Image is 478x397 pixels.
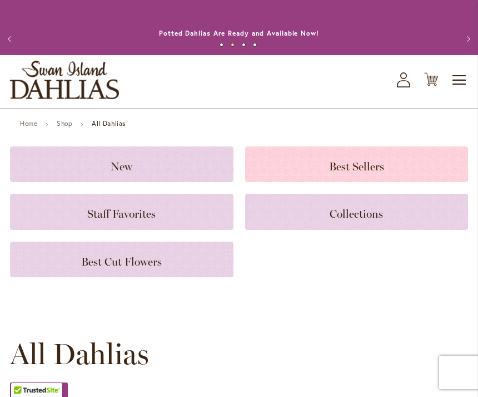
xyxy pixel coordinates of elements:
[245,146,469,182] a: Best Sellers
[253,43,257,47] button: 4 of 4
[330,207,383,220] span: Collections
[245,194,469,229] a: Collections
[57,119,72,128] a: Shop
[220,43,223,47] button: 1 of 4
[111,160,132,173] span: New
[92,119,126,128] strong: All Dahlias
[10,61,119,99] a: store logo
[159,29,319,37] a: Potted Dahlias Are Ready and Available Now!
[8,357,39,389] iframe: Launch Accessibility Center
[87,207,156,220] span: Staff Favorites
[10,242,233,277] a: Best Cut Flowers
[456,28,478,50] button: Next
[20,119,37,128] a: Home
[10,337,149,371] span: All Dahlias
[242,43,246,47] button: 3 of 4
[10,146,233,182] a: New
[10,194,233,229] a: Staff Favorites
[231,43,235,47] button: 2 of 4
[81,255,162,268] span: Best Cut Flowers
[329,160,384,173] span: Best Sellers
